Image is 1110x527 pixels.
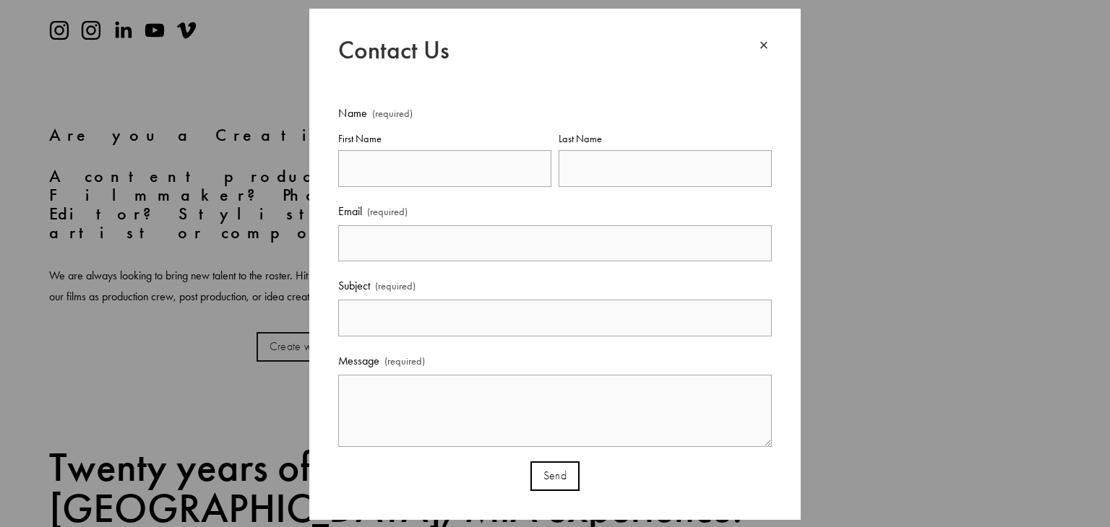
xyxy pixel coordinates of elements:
span: (required) [367,203,408,222]
span: (required) [384,352,425,371]
div: Contact Us [338,38,756,64]
span: Message [338,351,379,372]
span: (required) [372,109,413,119]
div: Last Name [559,130,772,150]
span: Name [338,103,367,124]
div: Close [756,38,772,53]
span: Send [543,469,567,482]
div: First Name [338,130,551,150]
span: Email [338,201,362,222]
span: Subject [338,276,370,297]
button: SendSend [530,461,580,491]
span: (required) [375,277,416,296]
